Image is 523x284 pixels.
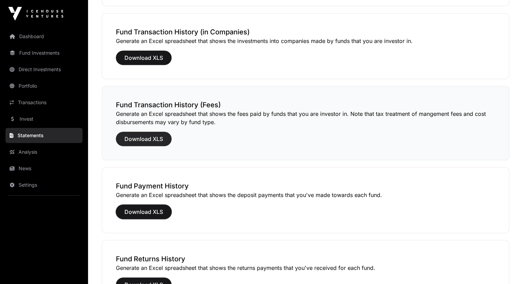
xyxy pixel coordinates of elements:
[6,128,83,143] a: Statements
[489,251,523,284] iframe: Chat Widget
[124,135,163,143] span: Download XLS
[116,132,172,146] button: Download XLS
[6,177,83,193] a: Settings
[116,181,495,191] h3: Fund Payment History
[8,7,63,21] img: Icehouse Ventures Logo
[116,139,172,145] a: Download XLS
[116,27,495,37] h3: Fund Transaction History (in Companies)
[116,57,172,64] a: Download XLS
[6,62,83,77] a: Direct Investments
[116,254,495,264] h3: Fund Returns History
[116,264,495,272] p: Generate an Excel spreadsheet that shows the returns payments that you've received for each fund.
[6,111,83,127] a: Invest
[116,110,495,126] p: Generate an Excel spreadsheet that shows the fees paid by funds that you are investor in. Note th...
[124,54,163,62] span: Download XLS
[116,100,495,110] h3: Fund Transaction History (Fees)
[6,29,83,44] a: Dashboard
[116,205,172,219] button: Download XLS
[6,161,83,176] a: News
[6,144,83,160] a: Analysis
[116,191,495,199] p: Generate an Excel spreadsheet that shows the deposit payments that you've made towards each fund.
[116,51,172,65] button: Download XLS
[116,37,495,45] p: Generate an Excel spreadsheet that shows the investments into companies made by funds that you ar...
[6,95,83,110] a: Transactions
[6,78,83,94] a: Portfolio
[6,45,83,61] a: Fund Investments
[124,208,163,216] span: Download XLS
[116,211,172,218] a: Download XLS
